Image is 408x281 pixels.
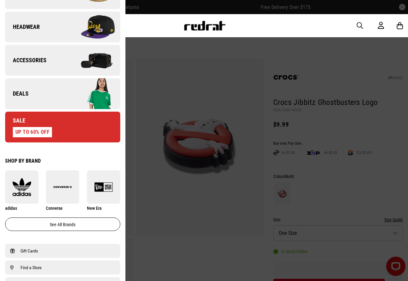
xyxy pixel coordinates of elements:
a: Gift Cards [10,247,115,255]
span: Accessories [5,56,47,64]
button: Open LiveChat chat widget [5,3,24,22]
span: Gift Cards [21,247,38,255]
span: Sale [5,117,25,124]
span: New Era [87,206,102,211]
a: Find a Store [10,264,115,271]
a: Headwear Company [5,12,120,42]
a: Deals Company [5,78,120,109]
a: Sale UP TO 60% OFF [5,112,120,142]
img: Company [63,78,120,110]
span: Deals [5,90,29,98]
span: adidas [5,206,17,211]
img: Converse [46,178,79,196]
div: Shop by Brand [5,158,120,164]
img: New Era [87,178,120,196]
img: adidas [5,178,38,196]
span: Converse [46,206,63,211]
a: See all brands [5,217,120,231]
a: adidas adidas [5,170,38,211]
span: Find a Store [21,264,42,271]
div: UP TO 60% OFF [13,127,52,137]
a: Accessories Company [5,45,120,76]
img: Redrat logo [183,21,226,30]
span: Headwear [5,23,40,31]
a: Converse Converse [46,170,79,211]
a: New Era New Era [87,170,120,211]
img: Company [63,11,120,43]
img: Company [63,44,120,76]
